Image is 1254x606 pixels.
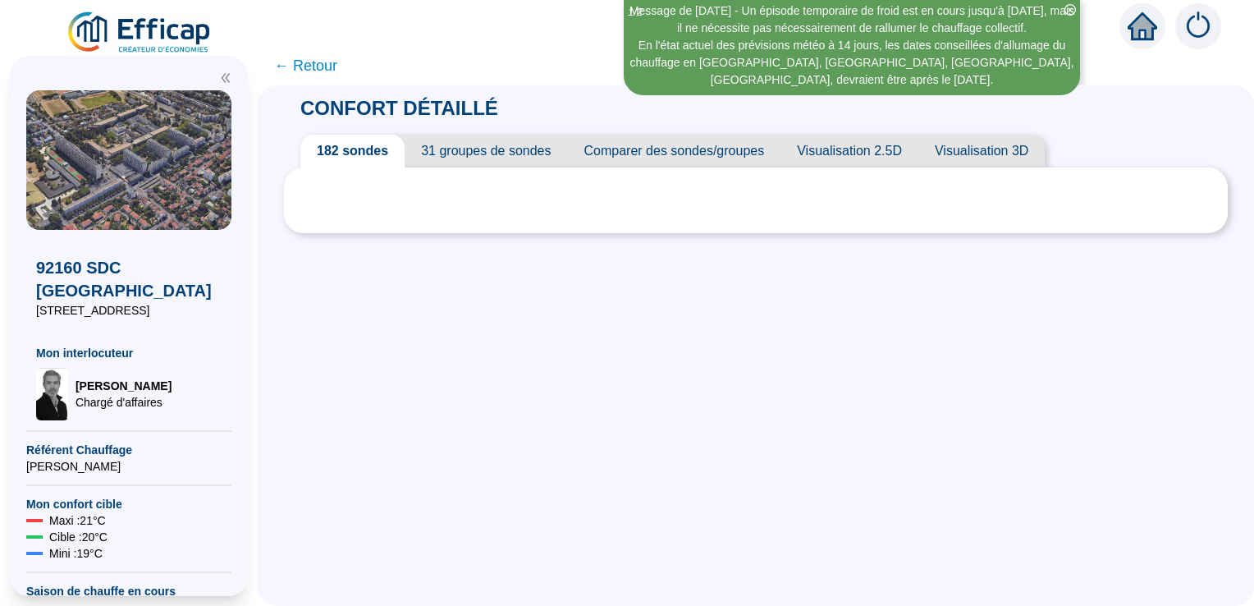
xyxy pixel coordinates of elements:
[36,368,69,420] img: Chargé d'affaires
[220,72,231,84] span: double-left
[26,458,231,475] span: [PERSON_NAME]
[626,37,1078,89] div: En l'état actuel des prévisions météo à 14 jours, les dates conseillées d'allumage du chauffage e...
[568,135,781,168] span: Comparer des sondes/groupes
[628,6,643,18] i: 1 / 2
[49,512,106,529] span: Maxi : 21 °C
[780,135,918,168] span: Visualisation 2.5D
[66,10,214,56] img: efficap energie logo
[284,97,515,119] span: CONFORT DÉTAILLÉ
[36,345,222,361] span: Mon interlocuteur
[26,583,231,599] span: Saison de chauffe en cours
[26,496,231,512] span: Mon confort cible
[36,256,222,302] span: 92160 SDC [GEOGRAPHIC_DATA]
[36,302,222,319] span: [STREET_ADDRESS]
[76,394,172,411] span: Chargé d'affaires
[274,54,337,77] span: ← Retour
[1175,3,1221,49] img: alerts
[26,442,231,458] span: Référent Chauffage
[626,2,1078,37] div: Message de [DATE] - Un épisode temporaire de froid est en cours jusqu'à [DATE], mais il ne nécess...
[300,135,405,168] span: 182 sondes
[76,378,172,394] span: [PERSON_NAME]
[1128,11,1157,41] span: home
[405,135,567,168] span: 31 groupes de sondes
[918,135,1045,168] span: Visualisation 3D
[1064,4,1076,16] span: close-circle
[49,545,103,562] span: Mini : 19 °C
[49,529,108,545] span: Cible : 20 °C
